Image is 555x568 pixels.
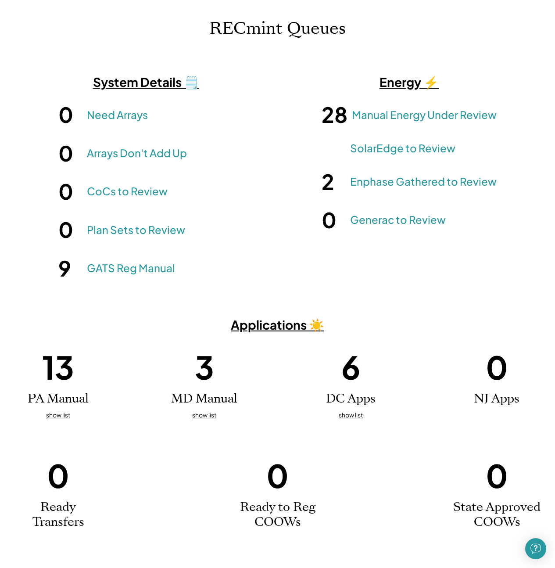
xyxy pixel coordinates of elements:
a: Need Arrays [87,108,148,122]
h2: State Approved COOWs [453,500,541,530]
h1: 6 [341,346,360,388]
a: SolarEdge to Review [350,141,455,156]
u: show list [46,411,70,419]
u: show list [339,411,363,419]
h2: PA Manual [28,392,89,406]
a: Manual Energy Under Review [352,108,497,122]
h1: 0 [322,206,346,234]
h2: DC Apps [326,392,376,406]
h1: 9 [58,255,82,282]
h1: 0 [58,101,82,128]
h1: 2 [322,168,346,195]
h3: Energy ⚡ [300,74,519,90]
h1: 0 [47,455,69,496]
h1: 28 [322,101,347,128]
h1: 0 [266,455,289,496]
h1: 0 [58,140,82,167]
a: Enphase Gathered to Review [350,174,497,189]
h1: 0 [58,216,82,243]
h1: 3 [195,346,214,388]
a: Arrays Don't Add Up [87,146,187,161]
a: Plan Sets to Review [87,223,185,237]
a: Generac to Review [350,212,446,227]
h1: 0 [58,178,82,205]
a: GATS Reg Manual [87,261,175,276]
h1: 13 [42,346,74,388]
h1: 0 [486,455,508,496]
h2: Ready to Reg COOWs [234,500,322,530]
h1: RECmint Queues [209,18,346,39]
a: CoCs to Review [87,184,168,199]
u: show list [192,411,216,419]
h1: 0 [486,346,508,388]
h2: Ready Transfers [14,500,102,530]
h3: System Details 🗒️ [36,74,256,90]
h2: NJ Apps [474,392,519,406]
h2: MD Manual [171,392,237,406]
div: Open Intercom Messenger [525,538,546,559]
